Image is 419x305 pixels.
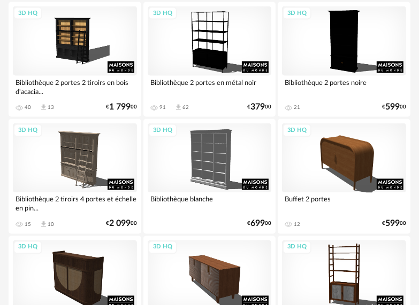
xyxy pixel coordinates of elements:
a: 3D HQ Bibliothèque 2 tiroirs 4 portes et échelle en pin... 15 Download icon 10 €2 09900 [9,119,141,234]
span: 379 [250,104,265,111]
div: 3D HQ [283,7,311,20]
span: Download icon [174,104,182,112]
span: 1 799 [109,104,131,111]
div: € 00 [106,104,137,111]
div: Bibliothèque 2 portes 2 tiroirs en bois d'acacia... [13,76,137,97]
div: 3D HQ [13,241,42,254]
a: 3D HQ Bibliothèque 2 portes en métal noir 91 Download icon 62 €37900 [143,2,276,117]
span: 699 [250,221,265,228]
div: 10 [48,222,54,228]
div: € 00 [247,104,271,111]
span: 599 [385,104,400,111]
div: 91 [159,104,166,111]
div: Bibliothèque 2 portes noire [282,76,406,97]
div: 3D HQ [13,124,42,137]
div: 3D HQ [13,7,42,20]
span: 599 [385,221,400,228]
div: 12 [294,222,300,228]
a: 3D HQ Bibliothèque blanche €69900 [143,119,276,234]
div: 40 [25,104,31,111]
span: Download icon [40,104,48,112]
a: 3D HQ Bibliothèque 2 portes noire 21 €59900 [278,2,410,117]
a: 3D HQ Buffet 2 portes 12 €59900 [278,119,410,234]
div: 3D HQ [283,124,311,137]
div: € 00 [106,221,137,228]
div: 3D HQ [148,241,177,254]
a: 3D HQ Bibliothèque 2 portes 2 tiroirs en bois d'acacia... 40 Download icon 13 €1 79900 [9,2,141,117]
div: Bibliothèque 2 portes en métal noir [148,76,272,97]
div: 3D HQ [148,124,177,137]
div: 62 [182,104,189,111]
div: 15 [25,222,31,228]
div: Bibliothèque blanche [148,193,272,214]
div: Buffet 2 portes [282,193,406,214]
span: 2 099 [109,221,131,228]
div: 3D HQ [148,7,177,20]
div: € 00 [382,221,406,228]
div: € 00 [247,221,271,228]
div: Bibliothèque 2 tiroirs 4 portes et échelle en pin... [13,193,137,214]
div: € 00 [382,104,406,111]
div: 3D HQ [283,241,311,254]
div: 13 [48,104,54,111]
div: 21 [294,104,300,111]
span: Download icon [40,221,48,229]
